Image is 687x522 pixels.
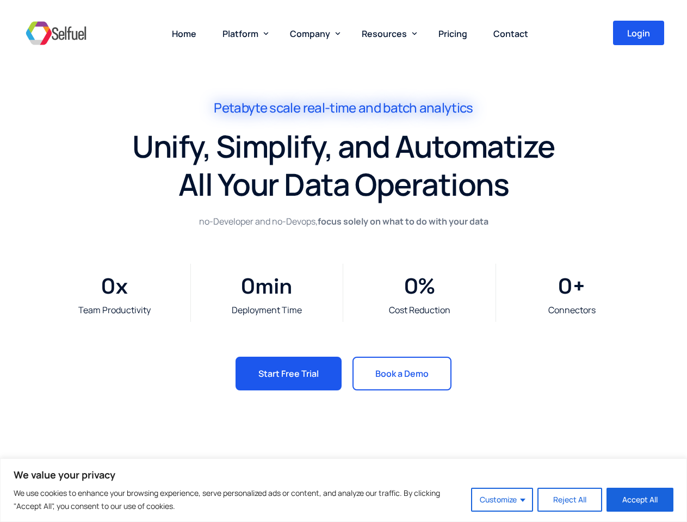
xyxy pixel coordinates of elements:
[44,304,185,316] div: Team Productivity
[14,487,463,513] p: We use cookies to enhance your browsing experience, serve personalized ads or content, and analyz...
[290,28,330,40] span: Company
[172,28,196,40] span: Home
[23,17,89,49] img: Selfuel - Democratizing Innovation
[558,269,572,304] span: 0
[17,165,670,203] h1: All Your Data Operations​
[383,100,417,116] span: batch
[493,28,528,40] span: Contact
[471,488,533,512] button: Customize
[258,369,319,378] span: Start Free Trial
[115,269,185,304] span: x
[269,100,300,116] span: scale
[438,28,467,40] span: Pricing
[17,127,670,165] h1: Unify, Simplify, and Automatize
[194,214,493,228] p: no-Developer and no-Devops,
[419,100,473,116] span: analytics
[502,304,643,316] div: Connectors
[303,100,356,116] span: real-time
[236,357,342,390] a: Start Free Trial
[627,29,650,38] span: Login
[255,269,337,304] span: min
[404,269,418,304] span: 0
[101,269,115,304] span: 0
[222,28,258,40] span: Platform
[349,304,490,316] div: Cost Reduction
[214,100,267,116] span: Petabyte
[318,215,488,227] strong: focus solely on what to do with your data
[613,21,664,45] a: Login
[358,100,381,116] span: and
[572,269,643,304] span: +
[375,369,429,378] span: Book a Demo
[352,357,451,390] a: Book a Demo
[506,405,687,522] iframe: Chat Widget
[14,468,673,481] p: We value your privacy
[362,28,407,40] span: Resources
[241,269,255,304] span: 0
[418,269,490,304] span: %
[196,304,337,316] div: Deployment Time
